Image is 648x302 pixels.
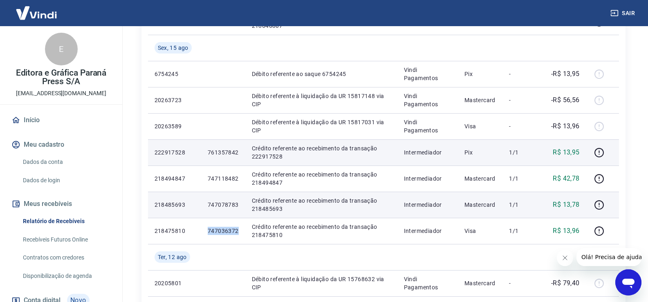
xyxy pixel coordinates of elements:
[464,70,496,78] p: Pix
[155,148,195,157] p: 222917528
[252,275,391,291] p: Débito referente à liquidação da UR 15768632 via CIP
[20,154,112,170] a: Dados da conta
[10,195,112,213] button: Meus recebíveis
[404,92,451,108] p: Vindi Pagamentos
[509,227,533,235] p: 1/1
[615,269,641,295] iframe: Botão para abrir a janela de mensagens
[5,6,69,12] span: Olá! Precisa de ajuda?
[553,148,579,157] p: R$ 13,95
[20,213,112,230] a: Relatório de Recebíveis
[553,200,579,210] p: R$ 13,78
[509,201,533,209] p: 1/1
[509,174,533,183] p: 1/1
[10,136,112,154] button: Meu cadastro
[509,148,533,157] p: 1/1
[20,249,112,266] a: Contratos com credores
[208,201,239,209] p: 747078783
[464,227,496,235] p: Visa
[10,111,112,129] a: Início
[509,279,533,287] p: -
[155,201,195,209] p: 218485693
[509,96,533,104] p: -
[576,248,641,266] iframe: Mensagem da empresa
[464,201,496,209] p: Mastercard
[158,44,188,52] span: Sex, 15 ago
[464,279,496,287] p: Mastercard
[252,223,391,239] p: Crédito referente ao recebimento da transação 218475810
[551,278,580,288] p: -R$ 79,40
[252,170,391,187] p: Crédito referente ao recebimento da transação 218494847
[252,92,391,108] p: Débito referente à liquidação da UR 15817148 via CIP
[20,268,112,284] a: Disponibilização de agenda
[155,227,195,235] p: 218475810
[155,174,195,183] p: 218494847
[10,0,63,25] img: Vindi
[155,70,195,78] p: 6754245
[404,201,451,209] p: Intermediador
[464,174,496,183] p: Mastercard
[551,69,580,79] p: -R$ 13,95
[404,275,451,291] p: Vindi Pagamentos
[252,118,391,134] p: Débito referente à liquidação da UR 15817031 via CIP
[464,96,496,104] p: Mastercard
[404,118,451,134] p: Vindi Pagamentos
[404,227,451,235] p: Intermediador
[404,66,451,82] p: Vindi Pagamentos
[252,144,391,161] p: Crédito referente ao recebimento da transação 222917528
[45,33,78,65] div: E
[557,250,573,266] iframe: Fechar mensagem
[551,95,580,105] p: -R$ 56,56
[20,231,112,248] a: Recebíveis Futuros Online
[208,227,239,235] p: 747036372
[208,148,239,157] p: 761357842
[464,122,496,130] p: Visa
[509,70,533,78] p: -
[551,121,580,131] p: -R$ 13,96
[252,197,391,213] p: Crédito referente ao recebimento da transação 218485693
[7,69,116,86] p: Editora e Gráfica Paraná Press S/A
[609,6,638,21] button: Sair
[464,148,496,157] p: Pix
[155,96,195,104] p: 20263723
[509,122,533,130] p: -
[16,89,106,98] p: [EMAIL_ADDRESS][DOMAIN_NAME]
[158,253,187,261] span: Ter, 12 ago
[208,174,239,183] p: 747118482
[404,174,451,183] p: Intermediador
[155,122,195,130] p: 20263589
[553,174,579,183] p: R$ 42,78
[20,172,112,189] a: Dados de login
[404,148,451,157] p: Intermediador
[155,279,195,287] p: 20205801
[553,226,579,236] p: R$ 13,96
[252,70,391,78] p: Débito referente ao saque 6754245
